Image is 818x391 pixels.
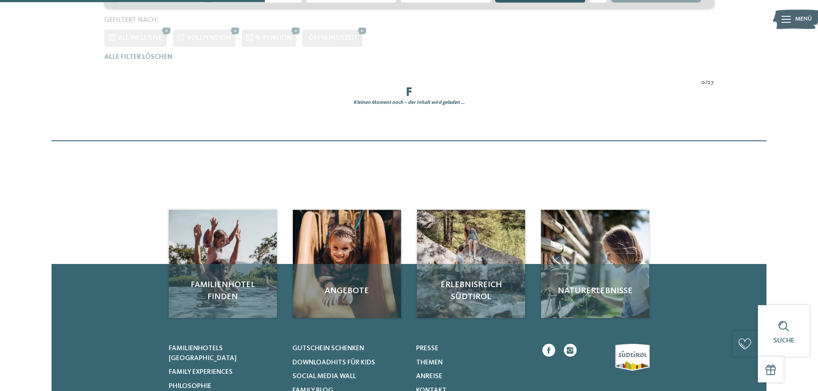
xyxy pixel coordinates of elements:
a: Anreise [416,372,529,381]
a: Familienhotels [GEOGRAPHIC_DATA] [169,344,282,363]
span: Suche [773,337,794,344]
a: Familienhotels gesucht? Hier findet ihr die besten! Erlebnisreich Südtirol [417,210,525,318]
span: Anreise [416,373,442,380]
span: 0 [701,79,705,87]
a: Presse [416,344,529,353]
span: Angebote [301,285,392,297]
img: Familienhotels gesucht? Hier findet ihr die besten! [417,210,525,318]
img: Familienhotels gesucht? Hier findet ihr die besten! [169,210,277,318]
a: Gutschein schenken [292,344,405,353]
span: Familienhotel finden [177,279,268,303]
a: Philosophie [169,382,282,391]
div: Kleinen Moment noch – der Inhalt wird geladen … [98,99,721,106]
a: Downloadhits für Kids [292,358,405,367]
a: Familienhotels gesucht? Hier findet ihr die besten! Naturerlebnisse [541,210,649,318]
span: Presse [416,345,438,352]
span: Downloadhits für Kids [292,359,375,366]
img: Familienhotels gesucht? Hier findet ihr die besten! [541,210,649,318]
span: 27 [708,79,714,87]
span: Erlebnisreich Südtirol [426,279,517,303]
span: Family Experiences [169,369,233,376]
a: Social Media Wall [292,372,405,381]
span: Naturerlebnisse [550,285,641,297]
a: Family Experiences [169,367,282,377]
span: Philosophie [169,383,211,390]
a: Familienhotels gesucht? Hier findet ihr die besten! Familienhotel finden [169,210,277,318]
span: / [705,79,708,87]
img: Familienhotels gesucht? Hier findet ihr die besten! [293,210,401,318]
span: Social Media Wall [292,373,356,380]
a: Themen [416,358,529,367]
span: Gutschein schenken [292,345,364,352]
span: Themen [416,359,443,366]
a: Familienhotels gesucht? Hier findet ihr die besten! Angebote [293,210,401,318]
span: Familienhotels [GEOGRAPHIC_DATA] [169,345,237,361]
